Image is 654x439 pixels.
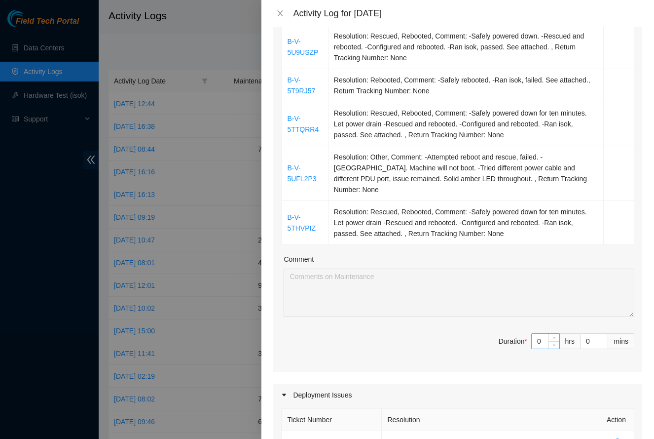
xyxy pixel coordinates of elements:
span: close [276,9,284,17]
a: B-V-5UFL2P3 [287,164,316,183]
th: Resolution [382,409,601,431]
span: up [551,335,557,341]
div: Deployment Issues [273,384,642,406]
td: Resolution: Rescued, Rebooted, Comment: -Safely powered down. -Rescued and rebooted. -Configured ... [328,25,604,69]
a: B-V-5T9RJ57 [287,76,315,95]
a: B-V-5THVPIZ [287,213,316,232]
td: Resolution: Rescued, Rebooted, Comment: -Safely powered down for ten minutes. Let power drain -Re... [328,102,604,146]
button: Close [273,9,287,18]
span: caret-right [281,392,287,398]
div: hrs [560,333,581,349]
div: Duration [499,336,527,347]
th: Action [601,409,634,431]
a: B-V-5U9USZP [287,38,318,56]
td: Resolution: Rebooted, Comment: -Safely rebooted. -Ran isok, failed. See attached., Return Trackin... [328,69,604,102]
textarea: Comment [284,269,634,317]
span: down [551,342,557,348]
td: Resolution: Other, Comment: -Attempted reboot and rescue, failed. -[GEOGRAPHIC_DATA]. Machine wil... [328,146,604,201]
label: Comment [284,254,314,265]
span: Increase Value [548,334,559,341]
td: Resolution: Rescued, Rebooted, Comment: -Safely powered down for ten minutes. Let power drain -Re... [328,201,604,245]
div: mins [608,333,634,349]
th: Ticket Number [282,409,382,431]
div: Activity Log for [DATE] [293,8,642,19]
span: Decrease Value [548,341,559,349]
a: B-V-5TTQRR4 [287,115,319,133]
